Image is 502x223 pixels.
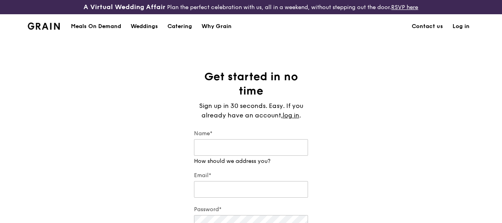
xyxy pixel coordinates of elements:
[194,70,308,98] h1: Get started in no time
[84,3,165,11] h3: A Virtual Wedding Affair
[194,172,308,180] label: Email*
[84,3,418,11] div: Plan the perfect celebration with us, all in a weekend, without stepping out the door.
[194,206,308,214] label: Password*
[28,14,60,38] a: GrainGrain
[28,23,60,30] img: Grain
[199,102,303,119] span: Sign up in 30 seconds. Easy. If you already have an account,
[71,15,121,38] div: Meals On Demand
[194,157,308,165] div: How should we address you?
[283,111,299,120] a: log in
[197,15,236,38] a: Why Grain
[167,15,192,38] div: Catering
[163,15,197,38] a: Catering
[202,15,232,38] div: Why Grain
[126,15,163,38] a: Weddings
[448,15,474,38] a: Log in
[131,15,158,38] div: Weddings
[299,111,301,119] span: .
[194,130,308,138] label: Name*
[391,4,418,11] a: RSVP here
[407,15,448,38] a: Contact us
